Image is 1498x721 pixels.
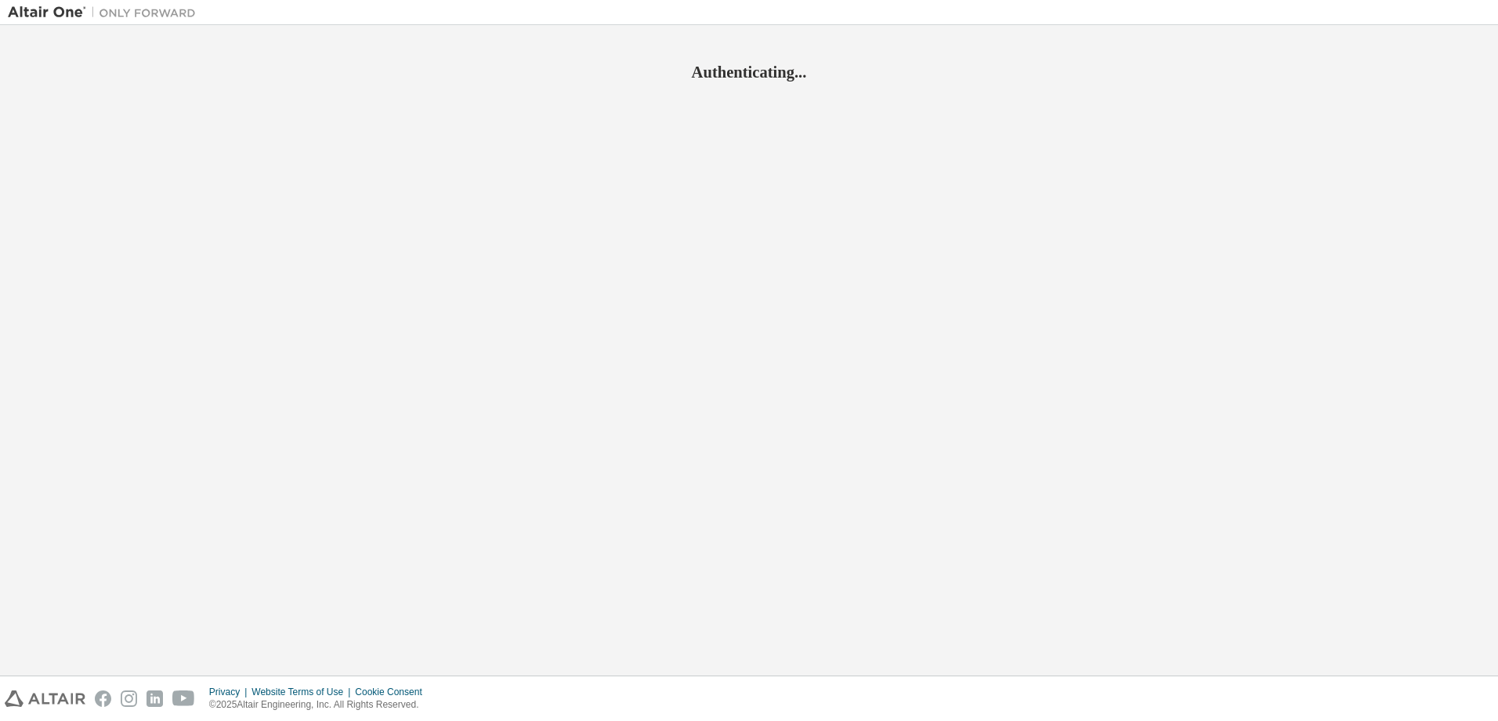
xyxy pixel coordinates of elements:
div: Privacy [209,686,251,698]
img: facebook.svg [95,690,111,707]
img: altair_logo.svg [5,690,85,707]
div: Website Terms of Use [251,686,355,698]
p: © 2025 Altair Engineering, Inc. All Rights Reserved. [209,698,432,712]
div: Cookie Consent [355,686,431,698]
img: youtube.svg [172,690,195,707]
img: linkedin.svg [147,690,163,707]
h2: Authenticating... [8,62,1490,82]
img: Altair One [8,5,204,20]
img: instagram.svg [121,690,137,707]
